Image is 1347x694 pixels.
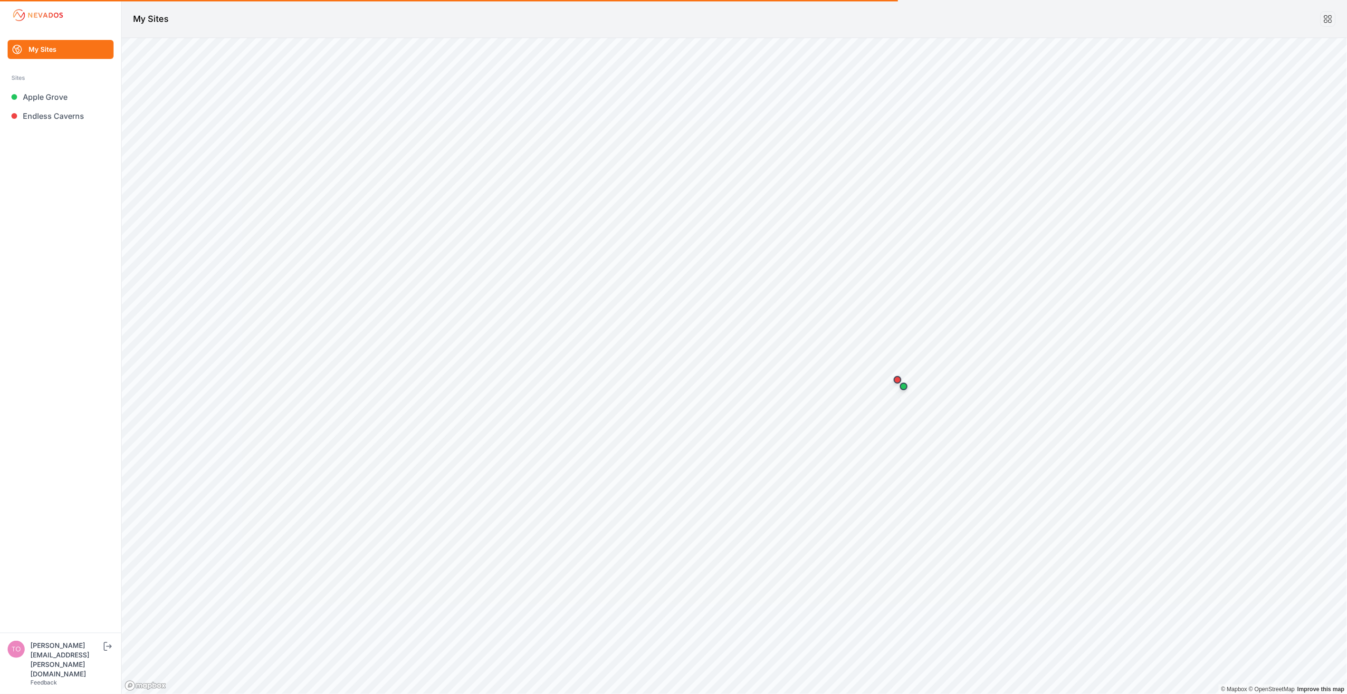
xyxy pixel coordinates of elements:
a: Mapbox [1221,686,1247,693]
a: OpenStreetMap [1249,686,1295,693]
img: Nevados [11,8,65,23]
a: Apple Grove [8,87,114,106]
a: Mapbox logo [124,680,166,691]
a: Endless Caverns [8,106,114,125]
a: My Sites [8,40,114,59]
img: tomasz.barcz@energix-group.com [8,641,25,658]
div: Sites [11,72,110,84]
div: [PERSON_NAME][EMAIL_ADDRESS][PERSON_NAME][DOMAIN_NAME] [30,641,102,679]
h1: My Sites [133,12,169,26]
div: Map marker [888,370,907,389]
a: Map feedback [1298,686,1345,693]
a: Feedback [30,679,57,686]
